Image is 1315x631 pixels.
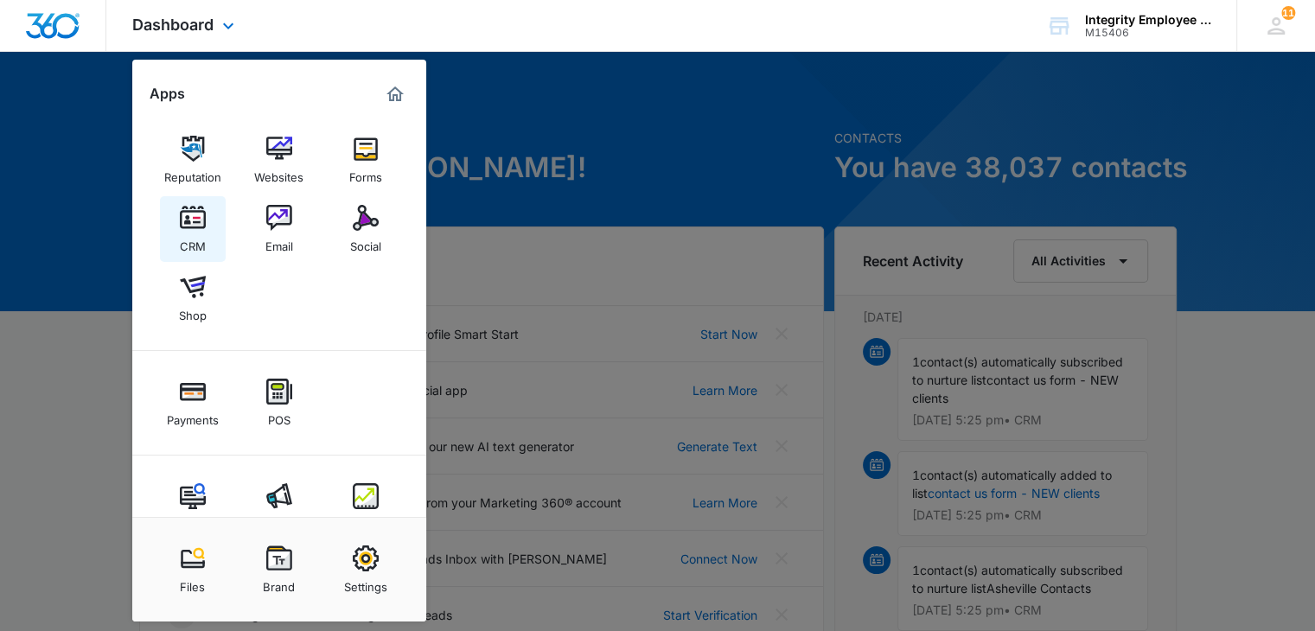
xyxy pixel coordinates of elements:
div: Content [171,509,214,532]
a: Files [160,537,226,602]
a: Forms [333,127,399,193]
a: Reputation [160,127,226,193]
span: Dashboard [132,16,214,34]
a: Ads [246,475,312,540]
div: CRM [180,231,206,253]
div: Shop [179,300,207,322]
div: notifications count [1281,6,1295,20]
div: Settings [344,571,387,594]
div: POS [268,405,290,427]
a: Shop [160,265,226,331]
a: Settings [333,537,399,602]
a: Brand [246,537,312,602]
div: Intelligence [335,509,396,532]
div: Social [350,231,381,253]
a: Websites [246,127,312,193]
a: Payments [160,370,226,436]
h2: Apps [150,86,185,102]
a: CRM [160,196,226,262]
a: Marketing 360® Dashboard [381,80,409,108]
div: Websites [254,162,303,184]
div: Files [180,571,205,594]
div: Brand [263,571,295,594]
a: Content [160,475,226,540]
div: account name [1085,13,1211,27]
a: Social [333,196,399,262]
span: 11 [1281,6,1295,20]
div: Payments [167,405,219,427]
a: Email [246,196,312,262]
div: Forms [349,162,382,184]
div: Reputation [164,162,221,184]
div: account id [1085,27,1211,39]
div: Ads [269,509,290,532]
a: POS [246,370,312,436]
div: Email [265,231,293,253]
a: Intelligence [333,475,399,540]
